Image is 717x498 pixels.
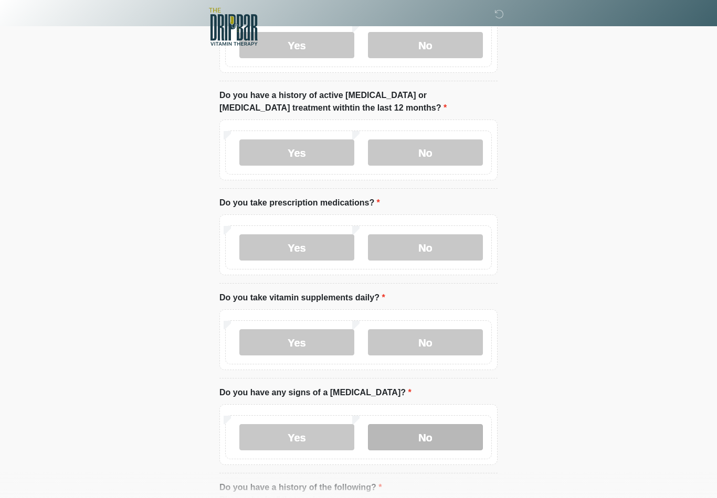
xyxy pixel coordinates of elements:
img: The DRIPBaR - Lubbock Logo [209,8,258,46]
label: No [368,139,483,166]
label: No [368,424,483,450]
label: Do you have any signs of a [MEDICAL_DATA]? [219,386,412,399]
label: Yes [239,329,354,355]
label: No [368,329,483,355]
label: Do you take prescription medications? [219,197,380,209]
label: Yes [239,424,354,450]
label: Do you take vitamin supplements daily? [219,291,385,304]
label: Yes [239,139,354,166]
label: Do you have a history of the following? [219,481,382,494]
label: Yes [239,234,354,261]
label: Do you have a history of active [MEDICAL_DATA] or [MEDICAL_DATA] treatment withtin the last 12 mo... [219,89,498,114]
label: No [368,234,483,261]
